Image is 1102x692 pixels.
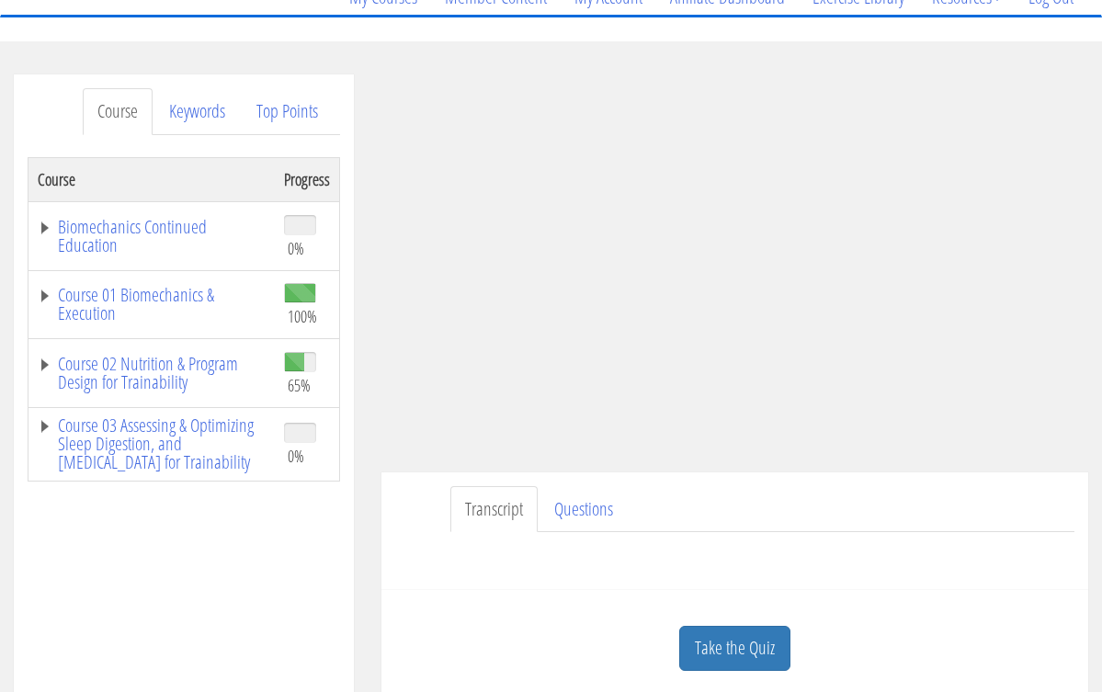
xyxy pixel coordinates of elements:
a: Take the Quiz [679,626,790,671]
a: Top Points [242,88,333,135]
a: Keywords [154,88,240,135]
a: Biomechanics Continued Education [38,218,266,255]
th: Progress [275,157,340,201]
span: 100% [288,306,317,326]
a: Course 03 Assessing & Optimizing Sleep Digestion, and [MEDICAL_DATA] for Trainability [38,416,266,471]
span: 65% [288,375,311,395]
a: Course [83,88,153,135]
a: Transcript [450,486,538,533]
span: 0% [288,446,304,466]
a: Course 02 Nutrition & Program Design for Trainability [38,355,266,391]
a: Questions [540,486,628,533]
th: Course [28,157,275,201]
a: Course 01 Biomechanics & Execution [38,286,266,323]
span: 0% [288,238,304,258]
